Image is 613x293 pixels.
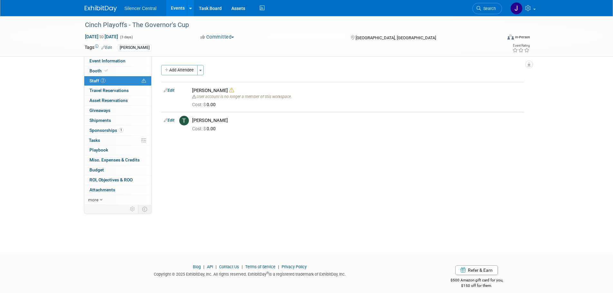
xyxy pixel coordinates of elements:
div: Event Format [464,33,530,43]
img: Jessica Crawford [510,2,523,14]
span: Search [481,6,496,11]
img: Format-Inperson.png [507,34,514,40]
a: Budget [84,165,151,175]
a: Travel Reservations [84,86,151,96]
span: Asset Reservations [89,98,128,103]
div: [PERSON_NAME] [118,44,152,51]
span: to [98,34,105,39]
a: Contact Us [219,264,239,269]
span: 0.00 [192,102,218,107]
span: Event Information [89,58,125,63]
a: Shipments [84,116,151,125]
span: Attachments [89,187,115,192]
a: Refer & Earn [455,265,498,275]
span: [GEOGRAPHIC_DATA], [GEOGRAPHIC_DATA] [356,35,436,40]
td: Personalize Event Tab Strip [127,205,138,213]
a: Edit [164,88,174,93]
span: Cost: $ [192,102,207,107]
div: [PERSON_NAME] [192,117,521,124]
i: Booth reservation complete [105,69,108,72]
sup: ® [266,271,269,275]
span: Tasks [89,138,100,143]
a: Asset Reservations [84,96,151,105]
span: 2 [101,78,106,83]
a: Search [472,3,502,14]
div: User account is no longer a member of this workspace. [192,94,521,99]
span: | [214,264,218,269]
span: Silencer Central [125,6,157,11]
span: [DATE] [DATE] [85,34,118,40]
td: Tags [85,44,112,51]
a: Staff2 [84,76,151,86]
span: Staff [89,78,106,83]
a: Attachments [84,185,151,195]
a: API [207,264,213,269]
span: more [88,197,98,202]
a: ROI, Objectives & ROO [84,175,151,185]
span: Misc. Expenses & Credits [89,157,140,162]
a: Tasks [84,136,151,145]
div: [PERSON_NAME] [192,87,521,94]
a: Privacy Policy [282,264,307,269]
div: Cinch Playoffs - The Governor's Cup [83,19,492,31]
button: Add Attendee [161,65,198,75]
a: Playbook [84,145,151,155]
i: Double-book Warning! [229,88,234,93]
a: Event Information [84,56,151,66]
span: Cost: $ [192,126,207,131]
td: Toggle Event Tabs [138,205,151,213]
a: Misc. Expenses & Credits [84,155,151,165]
div: In-Person [515,35,530,40]
span: Potential Scheduling Conflict -- at least one attendee is tagged in another overlapping event. [142,78,146,84]
span: 0.00 [192,126,218,131]
img: ExhibitDay [85,5,117,12]
span: Playbook [89,147,108,152]
a: Blog [193,264,201,269]
span: Budget [89,167,104,172]
span: (3 days) [119,35,133,39]
span: Shipments [89,118,111,123]
a: Giveaways [84,106,151,115]
span: Booth [89,68,109,73]
a: Edit [101,45,112,50]
span: ROI, Objectives & ROO [89,177,133,182]
span: Giveaways [89,108,110,113]
span: Sponsorships [89,128,124,133]
span: | [240,264,244,269]
a: more [84,195,151,205]
div: $500 Amazon gift card for you, [425,273,529,288]
div: Copyright © 2025 ExhibitDay, Inc. All rights reserved. ExhibitDay is a registered trademark of Ex... [85,270,415,277]
a: Terms of Service [245,264,275,269]
a: Sponsorships1 [84,126,151,135]
span: 1 [119,128,124,133]
span: | [276,264,281,269]
div: $150 off for them. [425,283,529,288]
a: Edit [164,118,174,123]
span: Travel Reservations [89,88,129,93]
a: Booth [84,66,151,76]
img: T.jpg [179,116,189,125]
div: Event Rating [512,44,530,47]
button: Committed [198,34,237,41]
span: | [202,264,206,269]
